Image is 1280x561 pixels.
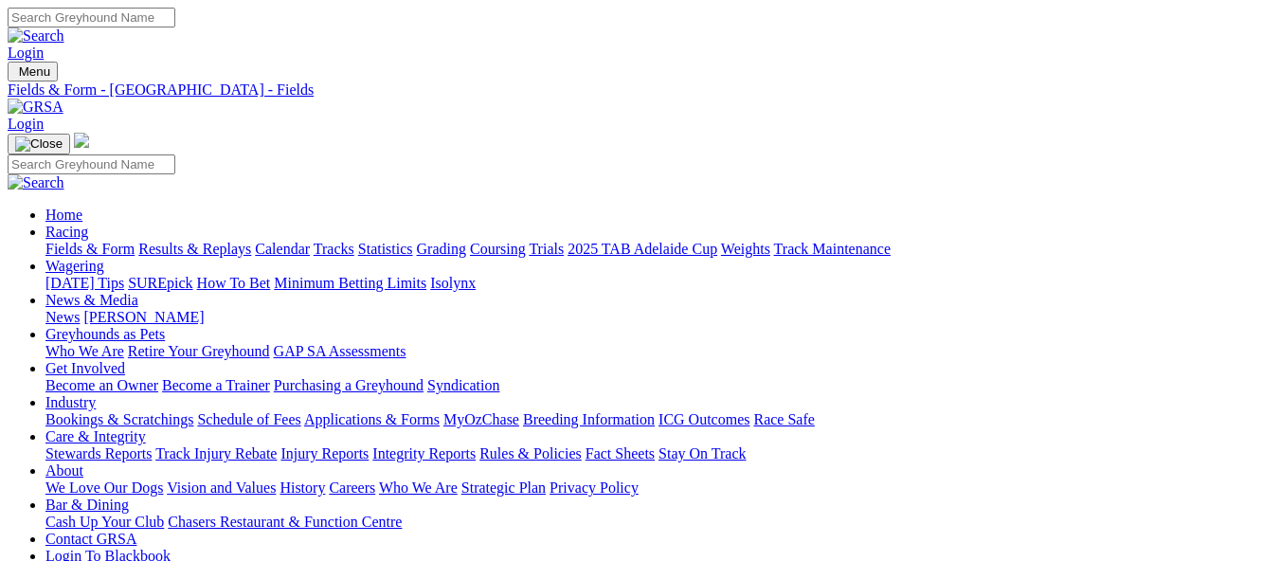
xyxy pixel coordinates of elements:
[45,514,1272,531] div: Bar & Dining
[45,309,1272,326] div: News & Media
[329,480,375,496] a: Careers
[168,514,402,530] a: Chasers Restaurant & Function Centre
[45,394,96,410] a: Industry
[721,241,770,257] a: Weights
[8,8,175,27] input: Search
[8,116,44,132] a: Login
[8,134,70,154] button: Toggle navigation
[8,27,64,45] img: Search
[45,343,124,359] a: Who We Are
[274,343,406,359] a: GAP SA Assessments
[74,133,89,148] img: logo-grsa-white.png
[8,81,1272,99] a: Fields & Form - [GEOGRAPHIC_DATA] - Fields
[529,241,564,257] a: Trials
[568,241,717,257] a: 2025 TAB Adelaide Cup
[255,241,310,257] a: Calendar
[45,480,1272,497] div: About
[45,309,80,325] a: News
[430,275,476,291] a: Isolynx
[586,445,655,461] a: Fact Sheets
[45,514,164,530] a: Cash Up Your Club
[427,377,499,393] a: Syndication
[45,224,88,240] a: Racing
[45,377,158,393] a: Become an Owner
[443,411,519,427] a: MyOzChase
[358,241,413,257] a: Statistics
[138,241,251,257] a: Results & Replays
[8,45,44,61] a: Login
[372,445,476,461] a: Integrity Reports
[45,497,129,513] a: Bar & Dining
[8,154,175,174] input: Search
[45,292,138,308] a: News & Media
[550,480,639,496] a: Privacy Policy
[197,275,271,291] a: How To Bet
[45,428,146,444] a: Care & Integrity
[45,241,135,257] a: Fields & Form
[658,411,749,427] a: ICG Outcomes
[45,480,163,496] a: We Love Our Dogs
[417,241,466,257] a: Grading
[45,445,1272,462] div: Care & Integrity
[774,241,891,257] a: Track Maintenance
[197,411,300,427] a: Schedule of Fees
[274,377,424,393] a: Purchasing a Greyhound
[45,531,136,547] a: Contact GRSA
[83,309,204,325] a: [PERSON_NAME]
[45,343,1272,360] div: Greyhounds as Pets
[45,207,82,223] a: Home
[523,411,655,427] a: Breeding Information
[45,326,165,342] a: Greyhounds as Pets
[128,275,192,291] a: SUREpick
[19,64,50,79] span: Menu
[45,258,104,274] a: Wagering
[45,411,1272,428] div: Industry
[45,241,1272,258] div: Racing
[45,411,193,427] a: Bookings & Scratchings
[45,360,125,376] a: Get Involved
[314,241,354,257] a: Tracks
[155,445,277,461] a: Track Injury Rebate
[45,377,1272,394] div: Get Involved
[280,445,369,461] a: Injury Reports
[470,241,526,257] a: Coursing
[379,480,458,496] a: Who We Are
[15,136,63,152] img: Close
[753,411,814,427] a: Race Safe
[45,462,83,479] a: About
[8,62,58,81] button: Toggle navigation
[167,480,276,496] a: Vision and Values
[128,343,270,359] a: Retire Your Greyhound
[274,275,426,291] a: Minimum Betting Limits
[658,445,746,461] a: Stay On Track
[279,480,325,496] a: History
[45,275,1272,292] div: Wagering
[8,174,64,191] img: Search
[461,480,546,496] a: Strategic Plan
[479,445,582,461] a: Rules & Policies
[45,275,124,291] a: [DATE] Tips
[304,411,440,427] a: Applications & Forms
[45,445,152,461] a: Stewards Reports
[8,99,63,116] img: GRSA
[162,377,270,393] a: Become a Trainer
